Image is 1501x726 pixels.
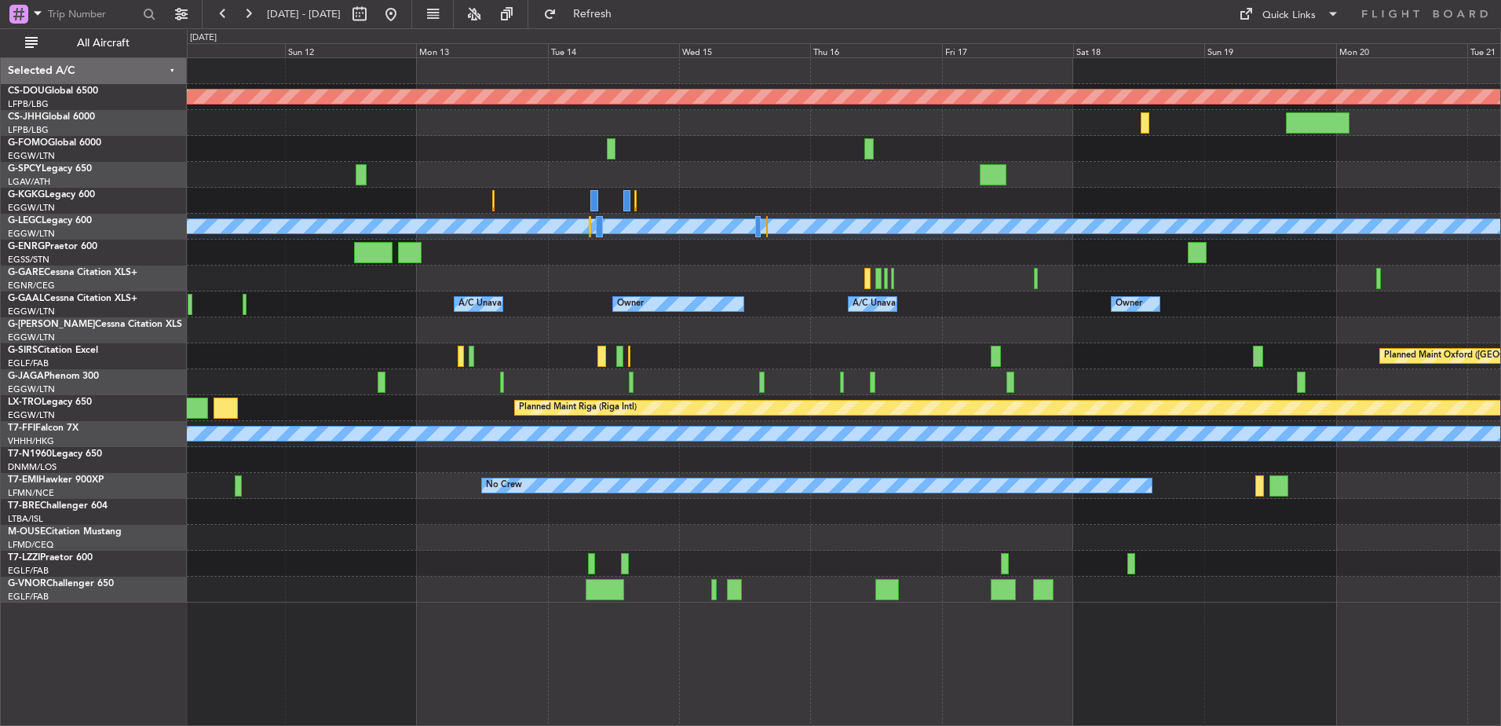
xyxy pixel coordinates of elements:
[8,553,40,563] span: T7-LZZI
[8,346,38,355] span: G-SIRS
[8,86,98,96] a: CS-DOUGlobal 6500
[8,565,49,577] a: EGLF/FAB
[8,449,102,459] a: T7-N1960Legacy 650
[1262,8,1316,24] div: Quick Links
[8,98,49,110] a: LFPB/LBG
[285,43,416,57] div: Sun 12
[8,423,79,433] a: T7-FFIFalcon 7X
[8,475,38,485] span: T7-EMI
[154,43,285,57] div: Sat 11
[8,112,42,122] span: CS-JHH
[8,190,45,200] span: G-KGKG
[8,138,101,148] a: G-FOMOGlobal 6000
[8,372,99,381] a: G-JAGAPhenom 300
[8,86,45,96] span: CS-DOU
[8,475,104,485] a: T7-EMIHawker 900XP
[190,31,217,45] div: [DATE]
[41,38,166,49] span: All Aircraft
[8,216,92,225] a: G-LEGCLegacy 600
[1336,43,1467,57] div: Mon 20
[8,357,49,369] a: EGLF/FAB
[8,501,40,511] span: T7-BRE
[8,409,55,421] a: EGGW/LTN
[8,306,55,317] a: EGGW/LTN
[458,292,524,316] div: A/C Unavailable
[8,164,42,174] span: G-SPCY
[8,254,49,266] a: EGSS/STN
[416,43,547,57] div: Mon 13
[8,553,93,563] a: T7-LZZIPraetor 600
[536,2,630,27] button: Refresh
[486,474,522,497] div: No Crew
[8,487,54,499] a: LFMN/NCE
[8,216,42,225] span: G-LEGC
[8,398,42,407] span: LX-TRO
[8,539,53,551] a: LFMD/CEQ
[267,7,341,21] span: [DATE] - [DATE]
[8,579,46,588] span: G-VNOR
[8,112,95,122] a: CS-JHHGlobal 6000
[8,591,49,603] a: EGLF/FAB
[8,332,55,343] a: EGGW/LTN
[8,164,92,174] a: G-SPCYLegacy 650
[8,398,92,407] a: LX-TROLegacy 650
[8,280,55,291] a: EGNR/CEG
[8,513,43,525] a: LTBA/ISL
[8,449,52,459] span: T7-N1960
[810,43,941,57] div: Thu 16
[8,294,44,303] span: G-GAAL
[8,320,95,329] span: G-[PERSON_NAME]
[1204,43,1335,57] div: Sun 19
[8,461,57,473] a: DNMM/LOS
[8,501,108,511] a: T7-BREChallenger 604
[17,31,170,56] button: All Aircraft
[8,294,137,303] a: G-GAALCessna Citation XLS+
[8,527,46,537] span: M-OUSE
[8,228,55,240] a: EGGW/LTN
[8,124,49,136] a: LFPB/LBG
[8,372,44,381] span: G-JAGA
[8,383,55,395] a: EGGW/LTN
[1073,43,1204,57] div: Sat 18
[853,292,918,316] div: A/C Unavailable
[8,138,48,148] span: G-FOMO
[48,2,138,26] input: Trip Number
[617,292,644,316] div: Owner
[8,242,45,251] span: G-ENRG
[8,579,114,588] a: G-VNORChallenger 650
[8,242,97,251] a: G-ENRGPraetor 600
[8,268,44,277] span: G-GARE
[519,396,637,420] div: Planned Maint Riga (Riga Intl)
[8,268,137,277] a: G-GARECessna Citation XLS+
[8,190,95,200] a: G-KGKGLegacy 600
[8,423,35,433] span: T7-FFI
[560,9,626,20] span: Refresh
[1231,2,1347,27] button: Quick Links
[8,527,122,537] a: M-OUSECitation Mustang
[8,435,54,447] a: VHHH/HKG
[1116,292,1142,316] div: Owner
[8,202,55,214] a: EGGW/LTN
[548,43,679,57] div: Tue 14
[8,320,182,329] a: G-[PERSON_NAME]Cessna Citation XLS
[942,43,1073,57] div: Fri 17
[8,150,55,162] a: EGGW/LTN
[8,176,50,188] a: LGAV/ATH
[8,346,98,355] a: G-SIRSCitation Excel
[679,43,810,57] div: Wed 15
